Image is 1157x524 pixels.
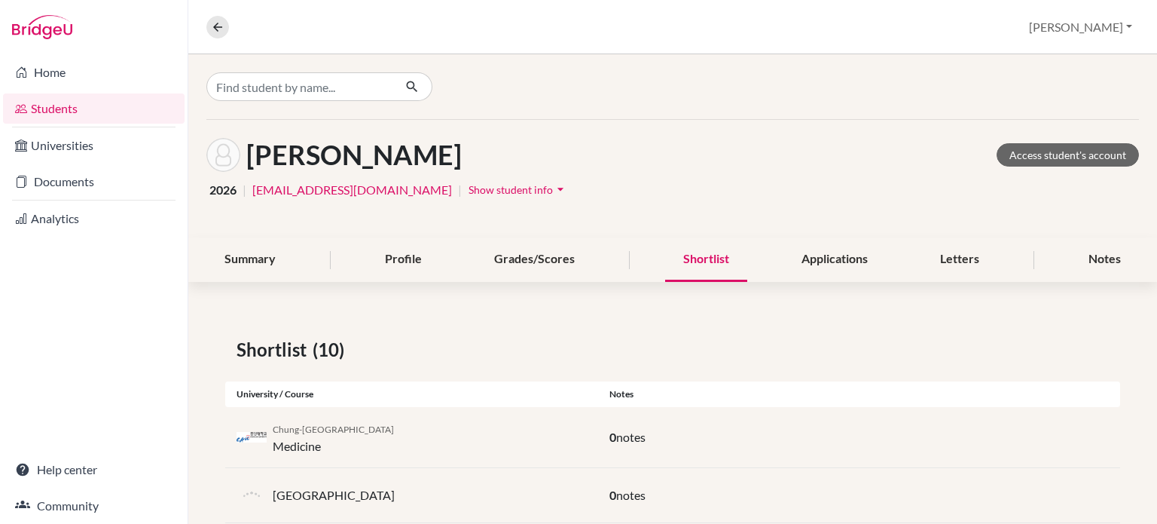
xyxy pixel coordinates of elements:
[997,143,1139,167] a: Access student's account
[468,178,569,201] button: Show student infoarrow_drop_down
[598,388,1120,401] div: Notes
[206,237,294,282] div: Summary
[237,336,313,363] span: Shortlist
[609,488,616,502] span: 0
[273,486,395,504] p: [GEOGRAPHIC_DATA]
[609,430,616,444] span: 0
[616,488,646,502] span: notes
[237,432,267,443] img: kr_cau_zs4oy37c.png
[665,237,747,282] div: Shortlist
[616,430,646,444] span: notes
[922,237,997,282] div: Letters
[3,130,185,161] a: Universities
[243,181,246,199] span: |
[237,480,267,510] img: default-university-logo-42dd438d0b49c2174d4c41c49dcd67eec2da6d16b3a2f6d5de70cc347232e317.png
[3,93,185,124] a: Students
[458,181,462,199] span: |
[476,237,593,282] div: Grades/Scores
[252,181,452,199] a: [EMAIL_ADDRESS][DOMAIN_NAME]
[273,424,394,435] span: Chung-[GEOGRAPHIC_DATA]
[3,57,185,87] a: Home
[3,491,185,521] a: Community
[469,183,553,196] span: Show student info
[1070,237,1139,282] div: Notes
[3,455,185,485] a: Help center
[225,388,598,401] div: University / Course
[367,237,440,282] div: Profile
[3,167,185,197] a: Documents
[206,72,393,101] input: Find student by name...
[12,15,72,39] img: Bridge-U
[553,182,568,197] i: arrow_drop_down
[246,139,462,171] h1: [PERSON_NAME]
[313,336,350,363] span: (10)
[3,204,185,234] a: Analytics
[209,181,237,199] span: 2026
[783,237,886,282] div: Applications
[206,138,240,172] img: JeongYun Lee's avatar
[1022,13,1139,41] button: [PERSON_NAME]
[273,419,394,455] div: Medicine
